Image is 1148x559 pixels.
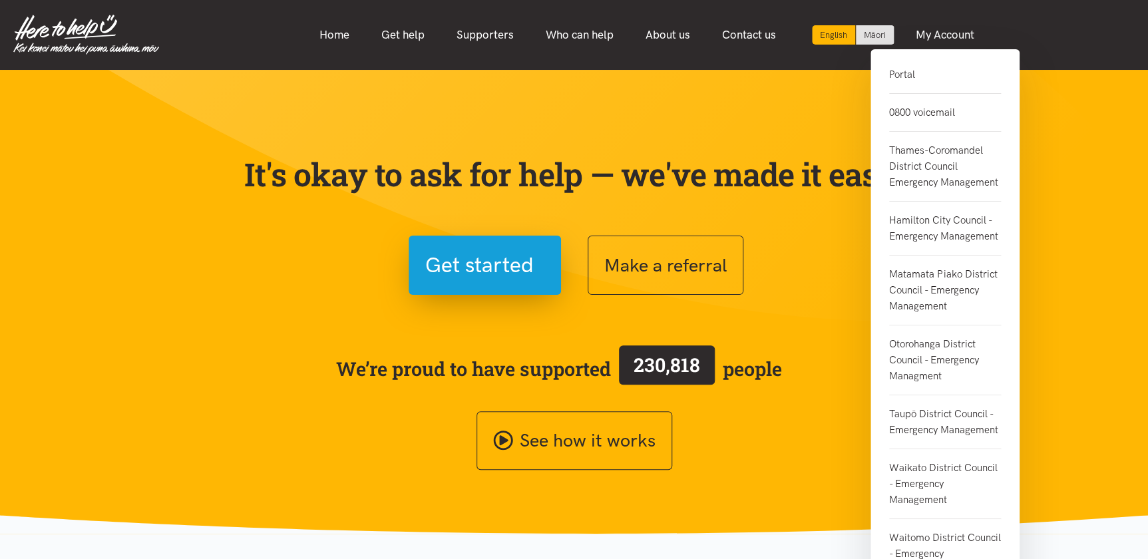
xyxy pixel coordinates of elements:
[634,352,700,377] span: 230,818
[889,256,1001,325] a: Matamata Piako District Council - Emergency Management
[630,21,706,49] a: About us
[409,236,561,295] button: Get started
[530,21,630,49] a: Who can help
[812,25,856,45] div: Current language
[336,343,782,395] span: We’re proud to have supported people
[13,15,159,55] img: Home
[889,449,1001,519] a: Waikato District Council - Emergency Management
[889,395,1001,449] a: Taupō District Council - Emergency Management
[303,21,365,49] a: Home
[900,21,990,49] a: My Account
[611,343,723,395] a: 230,818
[889,202,1001,256] a: Hamilton City Council - Emergency Management
[242,155,907,194] p: It's okay to ask for help — we've made it easy!
[588,236,743,295] button: Make a referral
[706,21,792,49] a: Contact us
[365,21,441,49] a: Get help
[441,21,530,49] a: Supporters
[889,67,1001,94] a: Portal
[425,248,534,282] span: Get started
[889,132,1001,202] a: Thames-Coromandel District Council Emergency Management
[812,25,894,45] div: Language toggle
[889,325,1001,395] a: Otorohanga District Council - Emergency Managment
[856,25,894,45] a: Switch to Te Reo Māori
[889,94,1001,132] a: 0800 voicemail
[477,411,672,470] a: See how it works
